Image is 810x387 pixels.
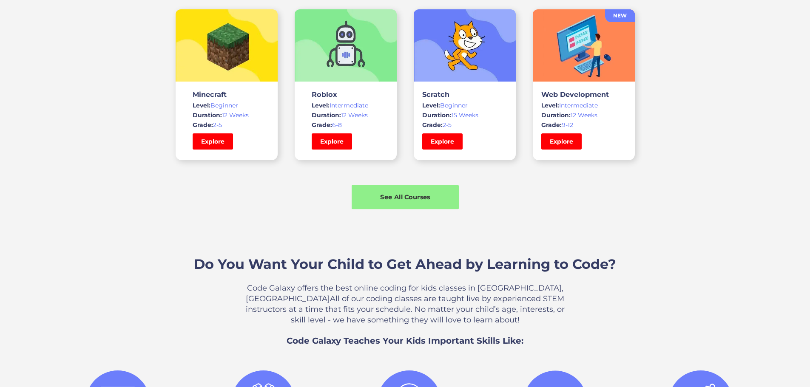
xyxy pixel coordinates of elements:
span: Level: [312,102,330,109]
span: Duration: [193,111,222,119]
a: Explore [541,133,582,150]
a: See All Courses [352,185,459,209]
p: Code Galaxy offers the best online coding for kids classes in [GEOGRAPHIC_DATA],[GEOGRAPHIC_DATA]... [242,283,569,325]
div: Intermediate [312,101,380,110]
span: Grade: [422,121,443,129]
div: 12 Weeks [193,111,261,119]
span: Level: [193,102,210,109]
span: Duration: [312,111,341,119]
span: Duration: [422,111,452,119]
div: 12 Weeks [312,111,380,119]
div: Beginner [422,101,507,110]
span: Duration: [541,111,571,119]
a: Explore [193,133,233,150]
div: NEW [605,11,635,20]
span: : [330,121,332,129]
h3: Minecraft [193,90,261,99]
h3: Scratch [422,90,507,99]
div: 9-12 [541,121,626,129]
h3: Web Development [541,90,626,99]
div: 2-5 [193,121,261,129]
a: Explore [422,133,463,150]
div: 2-5 [422,121,507,129]
span: Code Galaxy Teaches Your Kids Important Skills Like: [287,336,523,346]
h3: Roblox [312,90,380,99]
div: 6-8 [312,121,380,129]
span: Grade [312,121,330,129]
div: Intermediate [541,101,626,110]
span: Grade: [541,121,562,129]
div: See All Courses [352,192,459,201]
span: Grade: [193,121,213,129]
div: 15 Weeks [422,111,507,119]
span: Level: [422,102,440,109]
div: Beginner [193,101,261,110]
div: 12 Weeks [541,111,626,119]
a: NEW [605,9,635,22]
span: Level: [541,102,559,109]
a: Explore [312,133,352,150]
